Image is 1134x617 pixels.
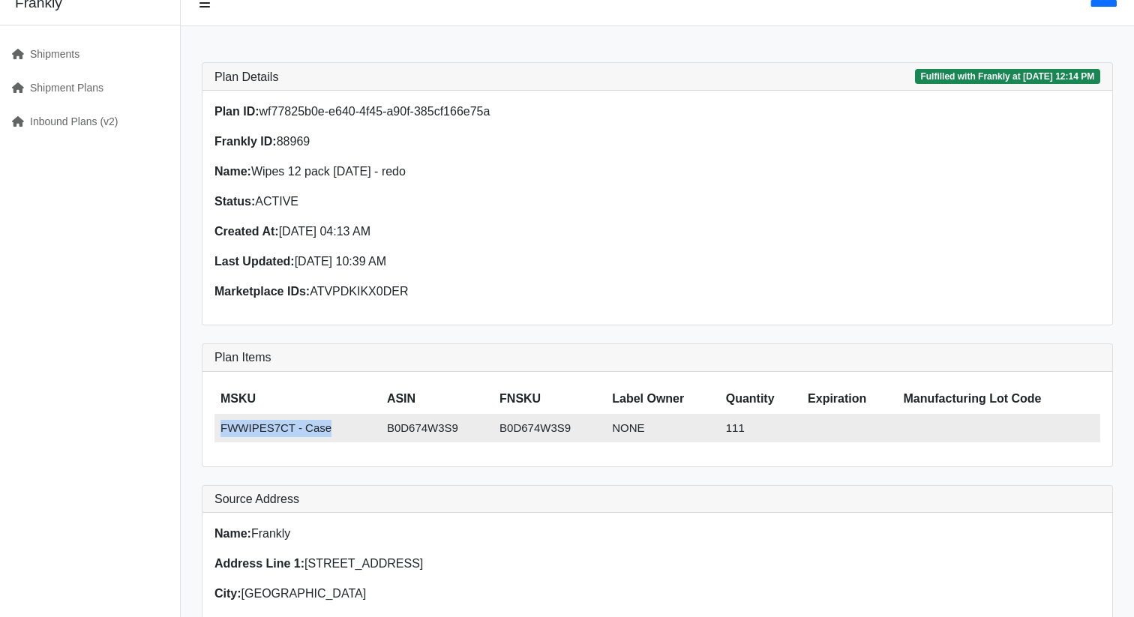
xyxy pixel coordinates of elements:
strong: City: [214,587,241,600]
h3: Plan Items [214,350,1100,364]
p: wf77825b0e-e640-4f45-a90f-385cf166e75a [214,103,649,121]
th: MSKU [214,384,381,414]
strong: Marketplace IDs: [214,285,310,298]
strong: Name: [214,165,251,178]
strong: Created At: [214,225,279,238]
td: 111 [720,414,802,443]
h3: Plan Details [214,70,278,84]
p: Frankly [214,525,649,543]
td: B0D674W3S9 [381,414,493,443]
th: FNSKU [493,384,606,414]
p: Wipes 12 pack [DATE] - redo [214,163,649,181]
p: [DATE] 04:13 AM [214,223,649,241]
p: 88969 [214,133,649,151]
p: ATVPDKIKX0DER [214,283,649,301]
p: [DATE] 10:39 AM [214,253,649,271]
p: [STREET_ADDRESS] [214,555,649,573]
p: [GEOGRAPHIC_DATA] [214,585,649,603]
th: Manufacturing Lot Code [898,384,1101,414]
span: Fulfilled with Frankly at [DATE] 12:14 PM [915,69,1100,84]
td: FWWIPES7CT - Case [214,414,381,443]
p: ACTIVE [214,193,649,211]
td: B0D674W3S9 [493,414,606,443]
td: NONE [606,414,719,443]
th: Expiration [802,384,897,414]
h3: Source Address [214,492,1100,506]
th: Label Owner [606,384,719,414]
strong: Frankly ID: [214,135,277,148]
strong: Name: [214,527,251,540]
strong: Address Line 1: [214,557,304,570]
th: Quantity [720,384,802,414]
strong: Last Updated: [214,255,295,268]
th: ASIN [381,384,493,414]
strong: Status: [214,195,255,208]
strong: Plan ID: [214,105,259,118]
